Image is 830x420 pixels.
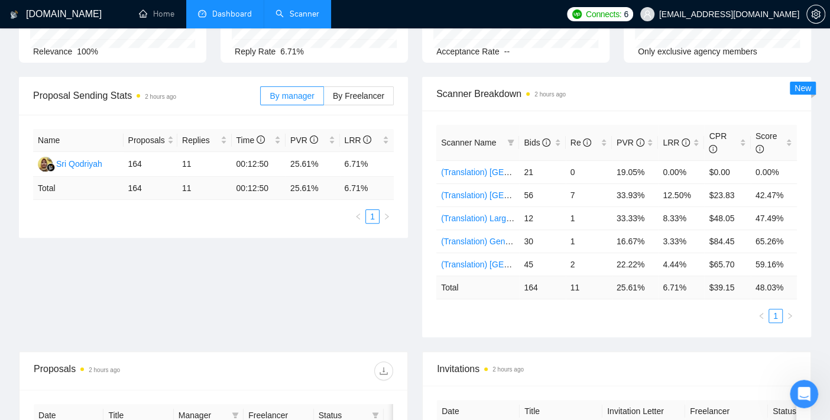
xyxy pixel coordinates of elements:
td: 19.05% [612,160,658,183]
span: info-circle [756,145,764,153]
span: New [795,83,811,93]
td: 4.44% [658,253,704,276]
td: 164 [124,152,178,177]
td: 1 [566,206,612,230]
td: 12.50% [658,183,704,206]
span: info-circle [257,135,265,144]
span: Reply Rate [235,47,275,56]
span: right [383,213,390,220]
td: $84.45 [704,230,750,253]
a: (Translation) [GEOGRAPHIC_DATA] [441,190,576,200]
td: 164 [124,177,178,200]
li: Next Page [380,209,394,224]
span: Re [570,138,592,147]
td: 59.16% [751,253,797,276]
span: Scanner Name [441,138,496,147]
td: 12 [519,206,565,230]
span: info-circle [583,138,591,147]
span: PVR [617,138,644,147]
span: info-circle [310,135,318,144]
span: setting [807,9,825,19]
span: -- [504,47,510,56]
span: Score [756,131,777,154]
img: SQ [38,157,53,172]
td: 48.03 % [751,276,797,299]
td: 6.71 % [658,276,704,299]
span: Dashboard [212,9,252,19]
span: filter [507,139,514,146]
td: 33.93% [612,183,658,206]
span: CPR [709,131,727,154]
td: 16.67% [612,230,658,253]
button: right [380,209,394,224]
span: By manager [270,91,314,101]
span: info-circle [709,145,717,153]
span: By Freelancer [333,91,384,101]
time: 2 hours ago [534,91,566,98]
time: 2 hours ago [492,366,524,373]
img: gigradar-bm.png [47,163,55,172]
span: 6 [624,8,628,21]
time: 2 hours ago [89,367,120,373]
img: logo [10,5,18,24]
button: setting [806,5,825,24]
td: 3.33% [658,230,704,253]
td: 6.71% [340,152,394,177]
div: Sri Qodriyah [56,157,102,170]
td: 42.47% [751,183,797,206]
span: info-circle [682,138,690,147]
td: 2 [566,253,612,276]
td: 11 [566,276,612,299]
td: 30 [519,230,565,253]
td: 1 [566,230,612,253]
span: info-circle [636,138,644,147]
span: Acceptance Rate [436,47,500,56]
td: 47.49% [751,206,797,230]
button: download [374,361,393,380]
span: dashboard [198,9,206,18]
td: 33.33% [612,206,658,230]
a: (Translation) General [441,237,519,246]
td: 00:12:50 [232,152,286,177]
button: left [351,209,365,224]
td: $0.00 [704,160,750,183]
span: Relevance [33,47,72,56]
a: (Translation) [GEOGRAPHIC_DATA] [441,167,576,177]
td: 0.00% [658,160,704,183]
a: 1 [366,210,379,223]
td: 22.22% [612,253,658,276]
a: searchScanner [275,9,319,19]
td: 25.61 % [612,276,658,299]
td: 11 [177,177,232,200]
a: homeHome [139,9,174,19]
button: left [754,309,769,323]
span: 100% [77,47,98,56]
td: 21 [519,160,565,183]
span: download [375,366,393,376]
span: user [643,10,651,18]
span: Proposal Sending Stats [33,88,260,103]
td: 56 [519,183,565,206]
span: Replies [182,134,218,147]
span: filter [372,412,379,419]
a: SQSri Qodriyah [38,159,102,168]
span: right [786,312,793,319]
th: Name [33,129,124,152]
li: Previous Page [351,209,365,224]
td: Total [33,177,124,200]
span: filter [505,134,517,151]
span: info-circle [542,138,550,147]
td: 25.61 % [286,177,340,200]
span: Invitations [437,361,796,376]
td: 00:12:50 [232,177,286,200]
td: 164 [519,276,565,299]
td: 65.26% [751,230,797,253]
iframe: Intercom live chat [790,380,818,408]
span: 6.71% [280,47,304,56]
button: right [783,309,797,323]
time: 2 hours ago [145,93,176,100]
li: 1 [365,209,380,224]
span: PVR [290,135,318,145]
td: $23.83 [704,183,750,206]
span: Proposals [128,134,165,147]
